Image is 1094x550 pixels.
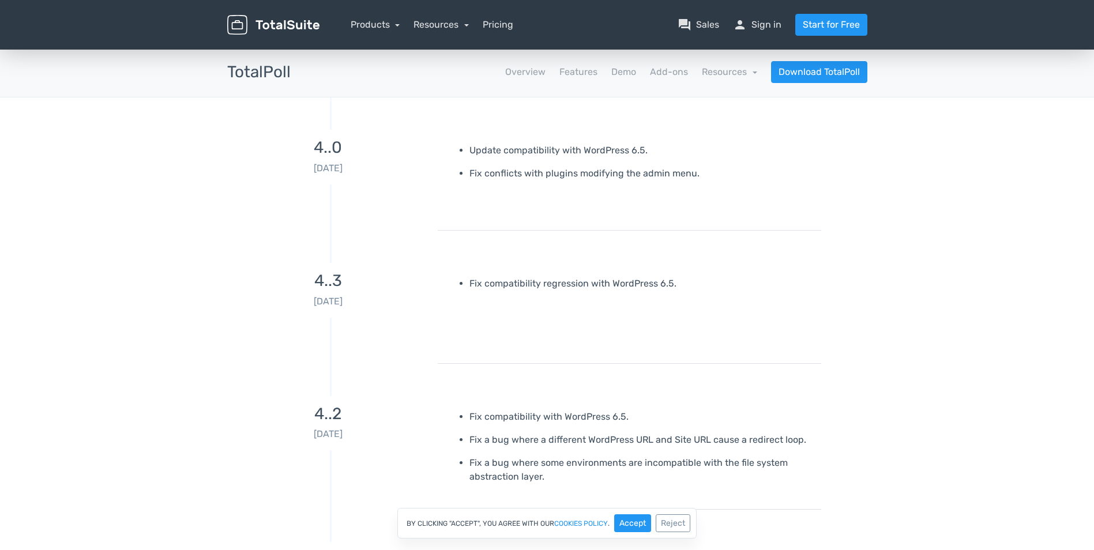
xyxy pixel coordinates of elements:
a: cookies policy [554,520,608,527]
a: Features [559,65,597,79]
h3: TotalPoll [227,63,291,81]
p: [DATE] [227,161,429,175]
h3: 4..2 [227,405,429,423]
a: Resources [702,66,757,77]
p: [DATE] [227,295,429,308]
a: Products [351,19,400,30]
p: Fix a bug where some environments are incompatible with the file system abstraction layer. [469,456,813,484]
a: Add-ons [650,65,688,79]
a: Start for Free [795,14,867,36]
h3: 4..0 [227,139,429,157]
a: Pricing [483,18,513,32]
a: Overview [505,65,546,79]
p: Fix a bug where a different WordPress URL and Site URL cause a redirect loop. [469,433,813,447]
p: [DATE] [227,427,429,441]
span: question_answer [678,18,691,32]
a: Download TotalPoll [771,61,867,83]
button: Reject [656,514,690,532]
h3: 4..3 [227,272,429,290]
a: Demo [611,65,636,79]
img: TotalSuite for WordPress [227,15,319,35]
a: question_answerSales [678,18,719,32]
a: personSign in [733,18,781,32]
p: Update compatibility with WordPress 6.5. [469,144,813,157]
div: By clicking "Accept", you agree with our . [397,508,697,538]
p: Fix compatibility regression with WordPress 6.5. [469,277,813,291]
button: Accept [614,514,651,532]
a: Resources [413,19,469,30]
span: person [733,18,747,32]
p: Fix compatibility with WordPress 6.5. [469,410,813,424]
p: Fix conflicts with plugins modifying the admin menu. [469,167,813,180]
